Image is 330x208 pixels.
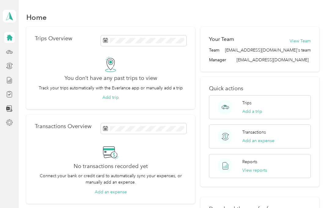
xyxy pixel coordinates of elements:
span: [EMAIL_ADDRESS][DOMAIN_NAME] [237,57,309,63]
iframe: Everlance-gr Chat Button Frame [296,174,330,208]
p: Reports [242,159,257,165]
button: Add a trip [242,108,262,115]
button: View reports [242,167,267,174]
p: Quick actions [209,85,311,92]
p: Trips [242,100,251,106]
h2: You don’t have any past trips to view [64,75,157,81]
h2: No transactions recorded yet [74,163,148,170]
p: Transactions [242,129,266,135]
button: Add trip [102,94,119,101]
p: Transactions Overview [35,123,91,130]
h1: Home [26,14,47,20]
button: Add an expense [95,189,127,195]
h2: Your Team [209,35,234,43]
p: Trips Overview [35,35,72,42]
p: Connect your bank or credit card to automatically sync your expenses, or manually add an expense. [35,173,187,185]
span: [EMAIL_ADDRESS][DOMAIN_NAME]'s team [225,47,311,53]
p: Track your trips automatically with the Everlance app or manually add a trip [39,85,183,91]
span: Manager [209,57,226,63]
span: Team [209,47,219,53]
button: Add an expense [242,138,274,144]
button: View Team [290,38,311,44]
